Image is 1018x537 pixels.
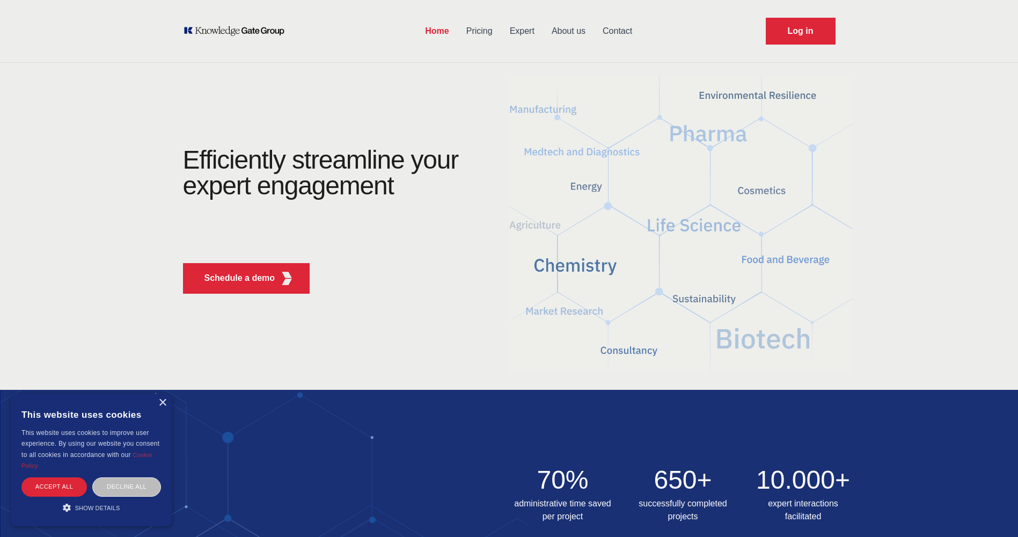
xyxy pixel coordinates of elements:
div: This website uses cookies [21,402,161,427]
h2: 70% [509,467,617,493]
div: Show details [21,502,161,513]
a: Home [416,17,457,45]
h2: 650+ [629,467,737,493]
span: Show details [75,505,120,511]
a: KOL Knowledge Platform: Talk to Key External Experts (KEE) [183,26,292,37]
p: Schedule a demo [204,272,275,285]
a: Pricing [458,17,501,45]
h3: successfully completed projects [629,497,737,523]
div: Accept all [21,477,87,496]
h3: expert interactions facilitated [750,497,857,523]
img: KGG Fifth Element RED [280,272,294,285]
h2: 10.000+ [750,467,857,493]
a: Cookie Policy [21,452,152,469]
div: Decline all [92,477,161,496]
a: Contact [594,17,641,45]
div: Close [158,399,166,407]
h1: Efficiently streamline your expert engagement [183,146,459,200]
button: Schedule a demoKGG Fifth Element RED [183,263,310,294]
img: KGG Fifth Element RED [509,70,853,379]
span: This website uses cookies to improve user experience. By using our website you consent to all coo... [21,429,159,459]
a: Request Demo [766,18,836,45]
a: About us [543,17,594,45]
a: Expert [501,17,543,45]
h3: administrative time saved per project [509,497,617,523]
